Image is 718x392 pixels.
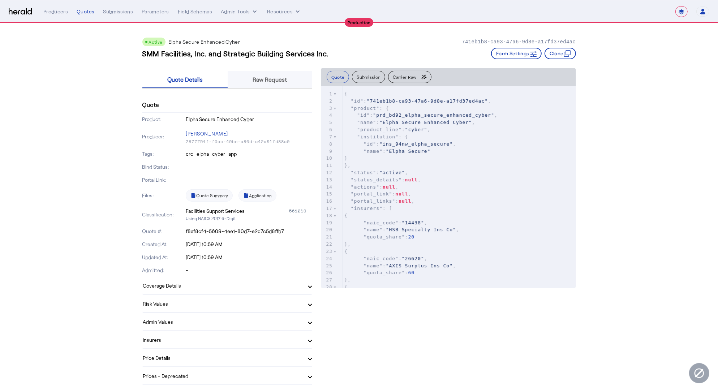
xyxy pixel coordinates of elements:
[344,134,408,139] span: : {
[9,8,32,15] img: Herald Logo
[321,233,334,241] div: 21
[357,134,399,139] span: "institution"
[351,184,379,190] span: "actions"
[344,206,392,211] span: : [
[142,331,312,348] mat-expansion-panel-header: Insurers
[379,141,453,147] span: "ins_94nw_elpha_secure"
[142,133,185,140] p: Producer:
[344,127,430,132] span: : ,
[186,139,312,145] p: 7877751f-f0ac-49bc-a80d-a42a51fd88a0
[321,255,334,262] div: 24
[221,8,258,15] button: internal dropdown menu
[103,8,133,15] div: Submissions
[351,198,396,204] span: "portal_links"
[386,263,453,268] span: "AXIS Surplus Ins Co"
[186,241,312,248] p: [DATE] 10:59 AM
[344,120,475,125] span: : ,
[142,277,312,294] mat-expansion-panel-header: Coverage Details
[402,256,424,261] span: "26620"
[388,71,431,83] button: Carrier Raw
[351,206,383,211] span: "insurers"
[344,98,491,104] span: : ,
[253,77,287,82] span: Raw Request
[344,141,456,147] span: : ,
[321,248,334,255] div: 23
[178,8,212,15] div: Field Schemas
[364,141,376,147] span: "id"
[167,77,203,82] span: Quote Details
[142,241,185,248] p: Created At:
[364,220,399,225] span: "naic_code"
[408,234,414,240] span: 20
[345,18,374,27] div: Production
[142,267,185,274] p: Admitted:
[142,254,185,261] p: Updated At:
[367,98,488,104] span: "741eb1b8-ca93-47a6-9d8e-a17fd37ed4ac"
[168,38,240,46] p: Elpha Secure Enhanced Cyber
[408,270,414,275] span: 60
[344,184,399,190] span: : ,
[238,189,276,202] a: Application
[364,234,405,240] span: "quota_share"
[344,112,498,118] span: : ,
[142,228,185,235] p: Quote #:
[386,148,431,154] span: "Elpha Secure"
[321,133,334,141] div: 7
[321,126,334,133] div: 6
[142,367,312,384] mat-expansion-panel-header: Prices - Deprecated
[142,349,312,366] mat-expansion-panel-header: Price Details
[142,116,185,123] p: Product:
[379,170,405,175] span: "active"
[351,170,377,175] span: "status"
[321,148,334,155] div: 9
[143,354,303,362] mat-panel-title: Price Details
[344,105,389,111] span: : {
[393,75,416,79] span: Carrier Raw
[321,176,334,184] div: 13
[344,241,351,247] span: },
[344,284,348,290] span: {
[142,48,329,59] h3: SMM Facilities, Inc. and Strategic Building Services Inc.
[149,39,163,44] span: Active
[352,71,385,83] button: Submission
[321,219,334,227] div: 19
[545,48,576,59] button: Clone
[383,184,395,190] span: null
[321,212,334,219] div: 18
[321,119,334,126] div: 5
[142,313,312,330] mat-expansion-panel-header: Admin Values
[321,162,334,169] div: 11
[344,277,351,283] span: },
[321,262,334,270] div: 25
[321,112,334,119] div: 4
[344,227,459,232] span: : ,
[186,207,245,215] div: Facilities Support Services
[142,211,185,218] p: Classification:
[344,270,414,275] span: :
[289,207,312,215] div: 561210
[142,163,185,171] p: Bind Status:
[344,170,408,175] span: : ,
[142,176,185,184] p: Portal Link:
[142,150,185,158] p: Tags:
[351,105,379,111] span: "product"
[351,191,392,197] span: "portal_link"
[143,318,303,326] mat-panel-title: Admin Values
[186,228,312,235] p: f8af8cf4-5609-4ee1-80d7-e2c7c5d8ffb7
[142,100,159,109] h4: Quote
[344,148,430,154] span: :
[267,8,301,15] button: Resources dropdown menu
[321,141,334,148] div: 8
[186,150,312,158] p: crc_elpha_cyber_app
[357,112,370,118] span: "id"
[351,98,364,104] span: "id"
[357,127,402,132] span: "product_line"
[321,205,334,212] div: 17
[395,191,408,197] span: null
[344,91,348,96] span: {
[344,220,427,225] span: : ,
[344,177,421,182] span: : ,
[364,148,383,154] span: "name"
[344,249,348,254] span: {
[364,270,405,275] span: "quota_share"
